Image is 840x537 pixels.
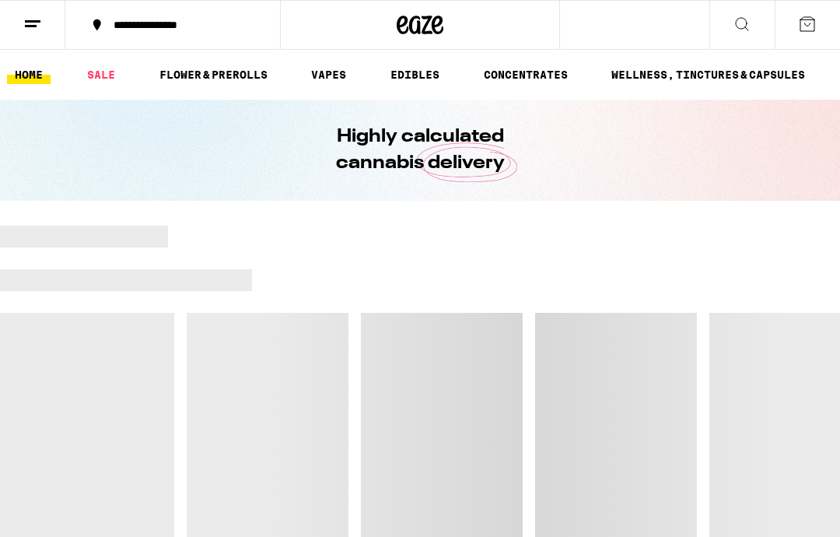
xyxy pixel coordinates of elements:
[303,65,354,84] a: VAPES
[7,65,51,84] a: HOME
[604,65,813,84] a: WELLNESS, TINCTURES & CAPSULES
[476,65,576,84] a: CONCENTRATES
[383,65,447,84] a: EDIBLES
[79,65,123,84] a: SALE
[292,124,548,177] h1: Highly calculated cannabis delivery
[152,65,275,84] a: FLOWER & PREROLLS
